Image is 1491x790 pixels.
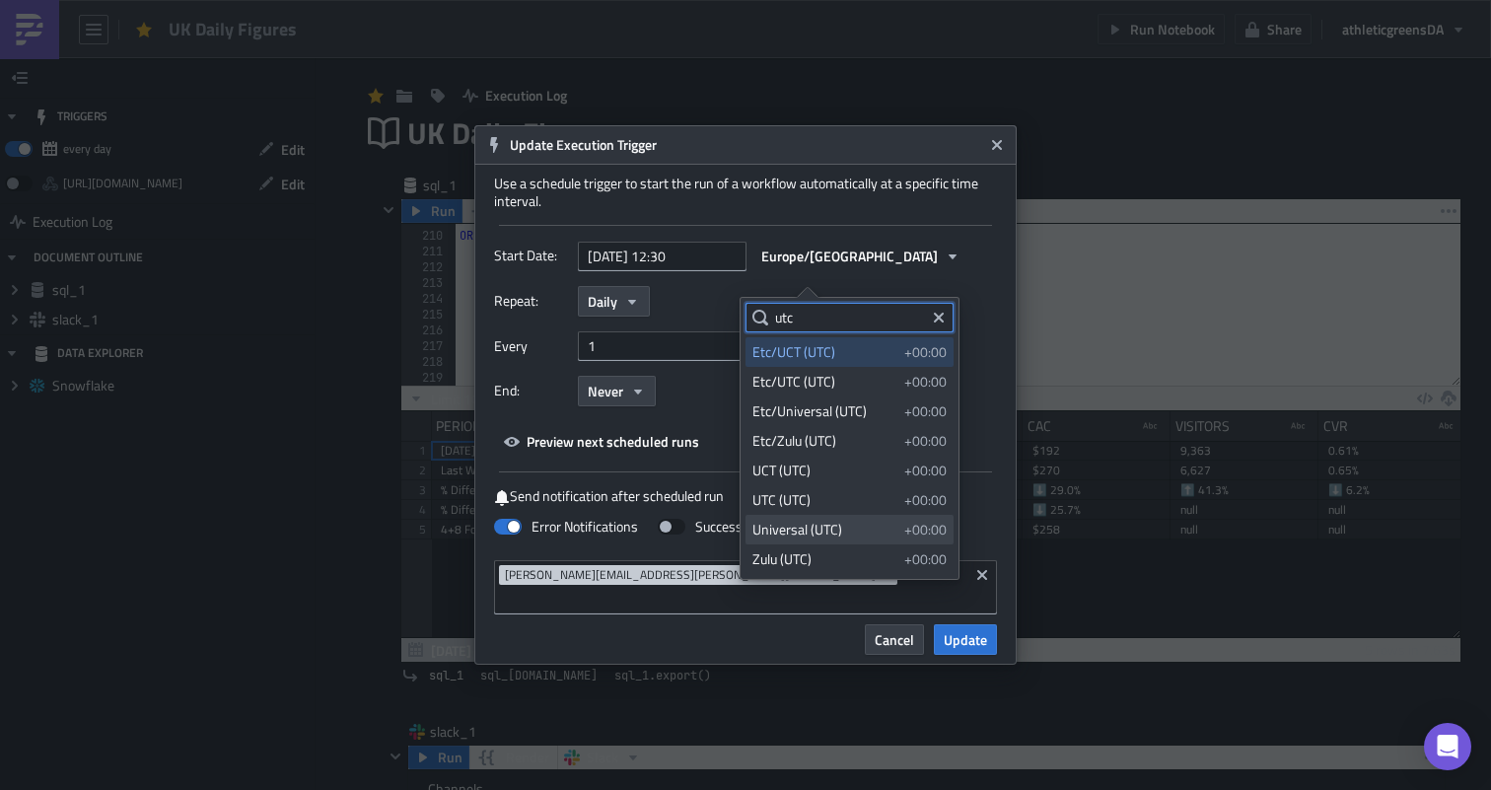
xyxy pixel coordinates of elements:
[494,175,997,210] div: Use a schedule trigger to start the run of a workflow automatically at a specific time interval.
[752,431,897,451] div: Etc/Zulu (UTC)
[904,490,947,510] span: +00:00
[510,136,983,154] h6: Update Execution Trigger
[752,342,897,362] div: Etc/UCT (UTC)
[752,401,897,421] div: Etc/Universal (UTC)
[752,549,897,569] div: Zulu (UTC)
[588,381,623,401] span: Never
[904,520,947,539] span: +00:00
[752,461,897,480] div: UCT (UTC)
[527,431,699,452] span: Preview next scheduled runs
[904,431,947,451] span: +00:00
[1424,723,1471,770] div: Open Intercom Messenger
[494,286,568,316] label: Repeat:
[761,246,938,266] span: Europe/[GEOGRAPHIC_DATA]
[752,520,897,539] div: Universal (UTC)
[970,563,994,587] button: Clear selected items
[494,487,997,506] label: Send notification after scheduled run
[904,372,947,392] span: +00:00
[745,303,954,332] input: Search for timezones...
[752,372,897,392] div: Etc/UTC (UTC)
[752,490,897,510] div: UTC (UTC)
[982,130,1012,160] button: Close
[751,241,970,271] button: Europe/[GEOGRAPHIC_DATA]
[578,376,656,406] button: Never
[934,624,997,655] button: Update
[578,286,650,317] button: Daily
[865,624,924,655] button: Cancel
[588,291,617,312] span: Daily
[505,567,876,583] span: [PERSON_NAME][EMAIL_ADDRESS][PERSON_NAME][DOMAIN_NAME]
[578,242,746,271] input: YYYY-MM-DD HH:mm
[494,241,568,270] label: Start Date:
[494,376,568,405] label: End:
[944,629,987,650] span: Update
[875,629,914,650] span: Cancel
[494,518,638,536] label: Error Notifications
[904,461,947,480] span: +00:00
[904,549,947,569] span: +00:00
[658,518,819,536] label: Success Notifications
[494,331,568,361] label: Every
[494,426,709,457] button: Preview next scheduled runs
[904,342,947,362] span: +00:00
[904,401,947,421] span: +00:00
